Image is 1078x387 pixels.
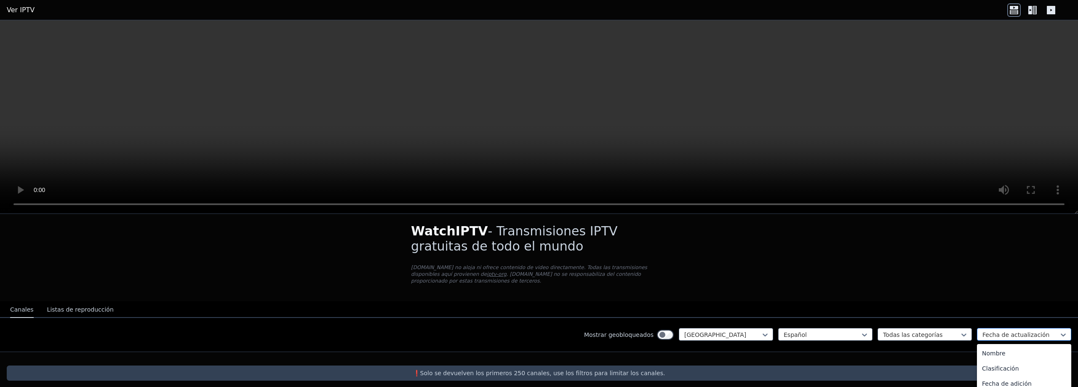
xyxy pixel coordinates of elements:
[7,5,35,15] a: Ver IPTV
[47,306,114,313] font: Listas de reproducción
[10,306,34,313] font: Canales
[982,365,1019,372] font: Clasificación
[411,271,641,284] font: . [DOMAIN_NAME] no se responsabiliza del contenido proporcionado por estas transmisiones de terce...
[411,264,647,277] font: [DOMAIN_NAME] no aloja ni ofrece contenido de video directamente. Todas las transmisiones disponi...
[982,380,1032,387] font: Fecha de adición
[7,6,35,14] font: Ver IPTV
[411,224,488,238] font: WatchIPTV
[413,370,665,376] font: ❗️Solo se devuelven los primeros 250 canales, use los filtros para limitar los canales.
[10,302,34,318] button: Canales
[982,350,1006,357] font: Nombre
[47,302,114,318] button: Listas de reproducción
[411,224,618,254] font: - Transmisiones IPTV gratuitas de todo el mundo
[487,271,507,277] a: iptv-org
[584,331,654,338] font: Mostrar geobloqueados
